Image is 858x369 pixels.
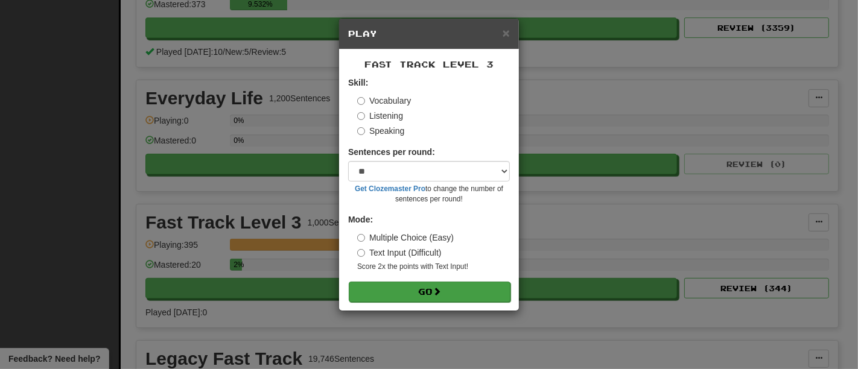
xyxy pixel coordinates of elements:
[357,95,411,107] label: Vocabulary
[357,125,404,137] label: Speaking
[503,27,510,39] button: Close
[355,184,425,193] a: Get Clozemaster Pro
[348,78,368,87] strong: Skill:
[357,249,365,257] input: Text Input (Difficult)
[357,97,365,105] input: Vocabulary
[348,28,510,40] h5: Play
[357,112,365,120] input: Listening
[357,127,365,135] input: Speaking
[348,184,510,204] small: to change the number of sentences per round!
[357,234,365,242] input: Multiple Choice (Easy)
[357,262,510,272] small: Score 2x the points with Text Input !
[357,247,442,259] label: Text Input (Difficult)
[357,232,454,244] label: Multiple Choice (Easy)
[364,59,494,69] span: Fast Track Level 3
[348,146,435,158] label: Sentences per round:
[349,282,510,302] button: Go
[357,110,403,122] label: Listening
[503,26,510,40] span: ×
[348,215,373,224] strong: Mode:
